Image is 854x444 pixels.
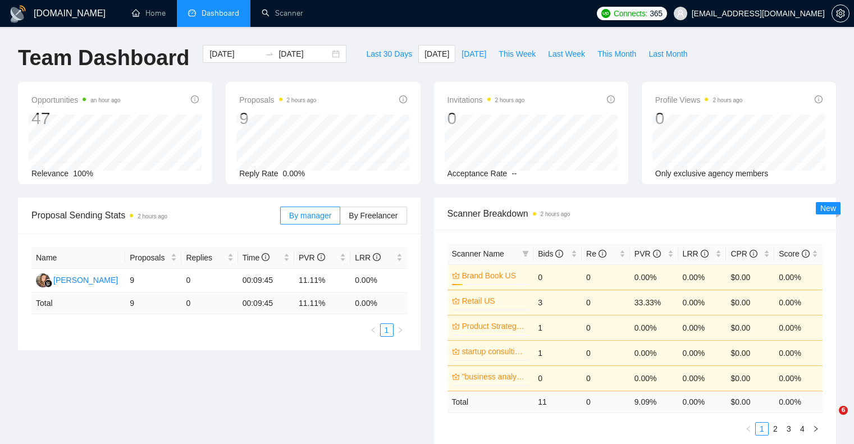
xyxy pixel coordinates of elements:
li: Previous Page [367,323,380,337]
span: crown [452,322,460,330]
img: upwork-logo.png [601,9,610,18]
span: By manager [289,211,331,220]
span: Re [586,249,606,258]
li: 4 [796,422,809,436]
span: Last Week [548,48,585,60]
td: $0.00 [726,365,774,391]
th: Replies [181,247,238,269]
td: 0.00% [678,365,727,391]
span: info-circle [815,95,823,103]
span: setting [832,9,849,18]
th: Proposals [125,247,181,269]
span: info-circle [262,253,270,261]
time: 2 hours ago [138,213,167,219]
span: Acceptance Rate [447,169,508,178]
a: setting [832,9,850,18]
span: Opportunities [31,93,121,107]
span: info-circle [373,253,381,261]
span: Dashboard [202,8,239,18]
span: user [677,10,684,17]
td: Total [447,391,534,413]
a: 4 [796,423,809,435]
button: Last 30 Days [360,45,418,63]
td: 11 [533,391,582,413]
span: By Freelancer [349,211,398,220]
span: left [370,327,377,333]
img: gigradar-bm.png [44,280,52,287]
td: 0.00% [774,290,823,315]
input: Start date [209,48,261,60]
span: crown [452,272,460,280]
span: [DATE] [424,48,449,60]
input: End date [278,48,330,60]
span: info-circle [607,95,615,103]
td: 9 [125,269,181,292]
td: 0 [181,292,238,314]
td: 0 [582,340,630,365]
span: -- [512,169,517,178]
span: This Week [499,48,536,60]
th: Name [31,247,125,269]
li: 1 [380,323,394,337]
li: 3 [782,422,796,436]
td: 0.00% [678,264,727,290]
button: [DATE] [455,45,492,63]
td: 9.09 % [630,391,678,413]
span: filter [522,250,529,257]
span: Bids [538,249,563,258]
span: LRR [683,249,709,258]
span: left [745,425,752,432]
span: Invitations [447,93,525,107]
td: Total [31,292,125,314]
span: Proposals [130,251,168,264]
a: 2 [769,423,782,435]
span: right [397,327,404,333]
td: 0 [582,391,630,413]
span: Proposals [239,93,316,107]
span: Last Month [649,48,687,60]
span: Scanner Breakdown [447,207,823,221]
td: 0.00 % [774,391,823,413]
li: Next Page [809,422,823,436]
td: 0 [181,269,238,292]
span: Time [243,253,270,262]
button: Last Week [542,45,591,63]
td: 00:09:45 [238,269,294,292]
li: 1 [755,422,769,436]
a: 1 [756,423,768,435]
td: 0.00% [630,365,678,391]
span: 6 [839,406,848,415]
div: [PERSON_NAME] [53,274,118,286]
a: startup consulting US [462,345,527,358]
button: This Month [591,45,642,63]
span: LRR [355,253,381,262]
li: 2 [769,422,782,436]
td: 0.00 % [678,391,727,413]
td: 00:09:45 [238,292,294,314]
li: Next Page [394,323,407,337]
span: info-circle [191,95,199,103]
button: left [367,323,380,337]
span: Profile Views [655,93,743,107]
a: Brand Book US [462,269,527,282]
td: 0.00% [678,290,727,315]
span: Only exclusive agency members [655,169,769,178]
span: Scanner Name [452,249,504,258]
div: 0 [655,108,743,129]
span: crown [452,373,460,381]
td: 0.00% [630,340,678,365]
button: [DATE] [418,45,455,63]
div: 47 [31,108,121,129]
button: left [742,422,755,436]
span: crown [452,347,460,355]
td: 11.11 % [294,292,350,314]
span: Replies [186,251,225,264]
td: 3 [533,290,582,315]
td: 0.00% [678,340,727,365]
a: "business analysis" US [462,370,527,383]
span: This Month [597,48,636,60]
button: Last Month [642,45,693,63]
img: NK [36,273,50,287]
iframe: Intercom live chat [816,406,843,433]
td: 0 [582,264,630,290]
